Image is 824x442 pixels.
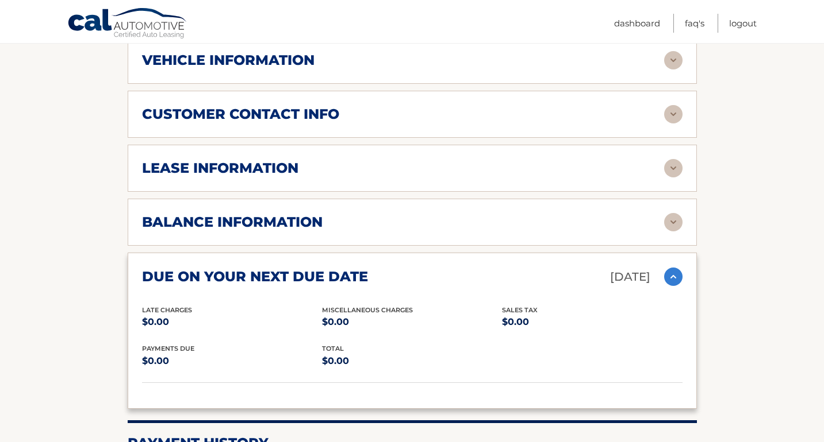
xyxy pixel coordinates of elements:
span: Payments Due [142,344,194,352]
h2: vehicle information [142,52,315,69]
img: accordion-rest.svg [664,105,683,123]
a: Dashboard [614,14,660,33]
span: Late Charges [142,306,192,314]
img: accordion-rest.svg [664,213,683,231]
h2: lease information [142,160,298,177]
p: [DATE] [610,267,650,287]
h2: balance information [142,214,323,231]
span: total [322,344,344,352]
p: $0.00 [322,353,502,369]
img: accordion-rest.svg [664,51,683,69]
h2: due on your next due date [142,268,368,285]
p: $0.00 [502,314,682,330]
span: Sales Tax [502,306,538,314]
h2: customer contact info [142,106,339,123]
a: Cal Automotive [67,7,188,41]
img: accordion-active.svg [664,267,683,286]
a: Logout [729,14,757,33]
img: accordion-rest.svg [664,159,683,177]
a: FAQ's [685,14,704,33]
span: Miscellaneous Charges [322,306,413,314]
p: $0.00 [142,314,322,330]
p: $0.00 [142,353,322,369]
p: $0.00 [322,314,502,330]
